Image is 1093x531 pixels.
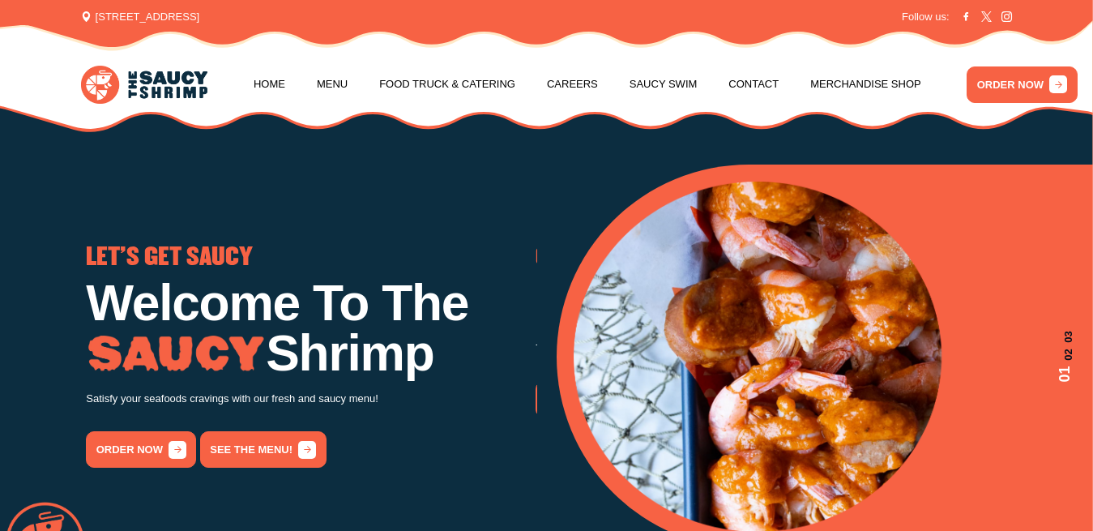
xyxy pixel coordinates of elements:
span: 03 [1054,332,1076,343]
span: 02 [1054,349,1076,360]
p: Try our famous Whole Nine Yards sauce! The recipe is our secret! [536,340,985,358]
h1: Welcome To The Shrimp [86,278,536,379]
a: See the menu! [200,431,327,468]
span: 01 [1054,366,1076,383]
h1: Low Country Boil [536,278,985,328]
a: order now [86,431,196,468]
a: Merchandise Shop [810,54,921,115]
a: Saucy Swim [630,54,698,115]
a: ORDER NOW [967,66,1077,103]
a: Menu [317,54,348,115]
a: Home [254,54,285,115]
p: Satisfy your seafoods cravings with our fresh and saucy menu! [86,390,536,409]
a: Contact [728,54,779,115]
img: Image [86,336,266,373]
span: [STREET_ADDRESS] [81,9,199,25]
span: Follow us: [902,9,950,25]
span: LET'S GET SAUCY [86,246,253,268]
a: order now [536,381,646,418]
a: Careers [547,54,598,115]
span: GO THE WHOLE NINE YARDS [536,246,801,268]
div: 2 / 3 [536,246,985,418]
img: logo [81,66,207,104]
div: 1 / 3 [86,246,536,469]
a: Food Truck & Catering [379,54,515,115]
